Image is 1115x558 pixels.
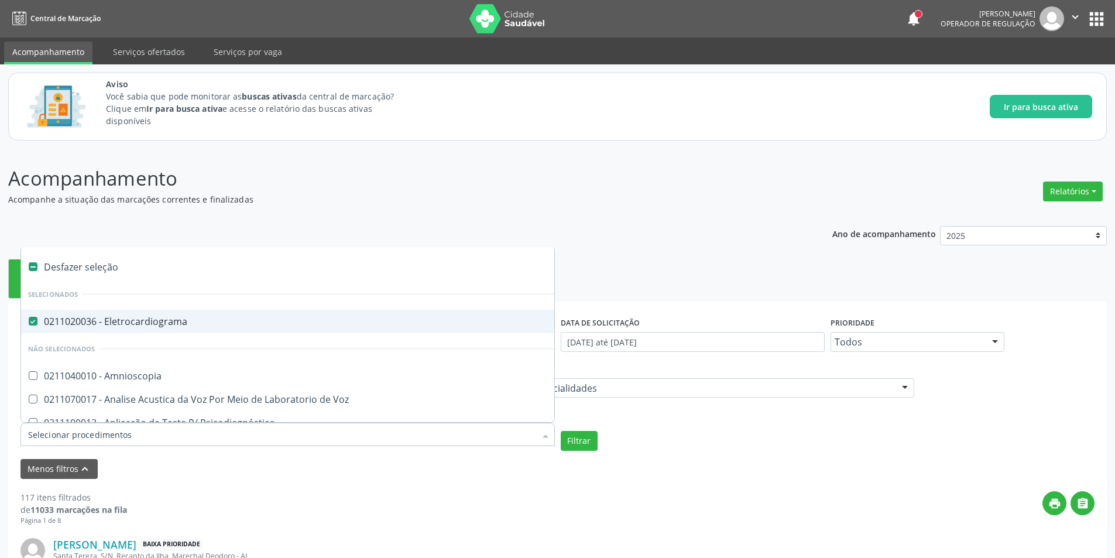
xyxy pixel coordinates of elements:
[990,95,1092,118] button: Ir para busca ativa
[1042,491,1066,515] button: print
[28,423,536,446] input: Selecionar procedimentos
[1039,6,1064,31] img: img
[941,19,1035,29] span: Operador de regulação
[17,282,76,291] div: Nova marcação
[242,91,296,102] strong: buscas ativas
[831,314,874,332] label: Prioridade
[30,13,101,23] span: Central de Marcação
[385,382,891,394] span: 02.11 - Métodos diagnósticos em especialidades
[835,336,980,348] span: Todos
[140,539,203,551] span: Baixa Prioridade
[53,538,136,551] a: [PERSON_NAME]
[105,42,193,62] a: Serviços ofertados
[1069,11,1082,23] i: 
[561,332,825,352] input: Selecione um intervalo
[1071,491,1095,515] button: 
[1076,497,1089,510] i: 
[905,11,922,27] button: notifications
[78,463,91,475] i: keyboard_arrow_up
[106,78,416,90] span: Aviso
[205,42,290,62] a: Serviços por vaga
[832,226,936,241] p: Ano de acompanhamento
[561,314,640,332] label: DATA DE SOLICITAÇÃO
[21,255,567,279] div: Desfazer seleção
[23,80,90,133] img: Imagem de CalloutCard
[20,459,98,480] button: Menos filtroskeyboard_arrow_up
[561,431,598,451] button: Filtrar
[1004,101,1078,113] span: Ir para busca ativa
[20,516,127,526] div: Página 1 de 8
[8,164,777,193] p: Acompanhamento
[1043,182,1103,201] button: Relatórios
[1048,497,1061,510] i: print
[146,103,222,114] strong: Ir para busca ativa
[20,491,127,504] div: 117 itens filtrados
[941,9,1035,19] div: [PERSON_NAME]
[30,504,127,515] strong: 11033 marcações na fila
[28,317,560,326] div: 0211020036 - Eletrocardiograma
[28,371,560,381] div: 0211040010 - Amnioscopia
[8,9,101,28] a: Central de Marcação
[8,193,777,206] p: Acompanhe a situação das marcações correntes e finalizadas
[28,418,560,427] div: 0211100013 - Aplicação de Teste P/ Psicodiagnóstico
[20,504,127,516] div: de
[28,395,560,404] div: 0211070017 - Analise Acustica da Voz Por Meio de Laboratorio de Voz
[106,90,416,127] p: Você sabia que pode monitorar as da central de marcação? Clique em e acesse o relatório das busca...
[1064,6,1086,31] button: 
[1086,9,1107,29] button: apps
[4,42,92,64] a: Acompanhamento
